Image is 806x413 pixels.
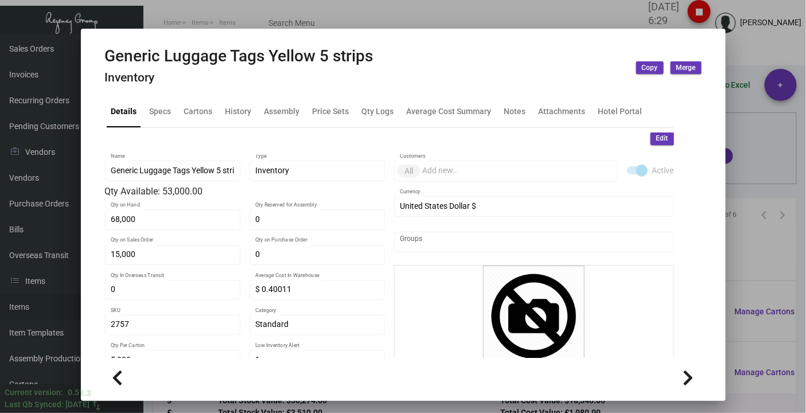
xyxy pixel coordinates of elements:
[264,106,300,118] div: Assembly
[362,106,394,118] div: Qty Logs
[400,237,668,247] input: Add new..
[68,387,91,399] div: 0.51.2
[671,61,702,74] button: Merge
[105,185,385,198] div: Qty Available: 53,000.00
[652,163,674,177] span: Active
[656,134,668,143] span: Edit
[504,106,526,118] div: Notes
[111,106,137,118] div: Details
[422,166,612,176] input: Add new..
[598,106,643,118] div: Hotel Portal
[676,63,696,73] span: Merge
[150,106,172,118] div: Specs
[105,71,373,85] h4: Inventory
[5,387,63,399] div: Current version:
[642,63,658,73] span: Copy
[105,46,373,66] h2: Generic Luggage Tags Yellow 5 strips
[651,133,674,145] button: Edit
[5,399,89,411] div: Last Qb Synced: [DATE]
[313,106,349,118] div: Price Sets
[184,106,213,118] div: Cartons
[407,106,492,118] div: Average Cost Summary
[636,61,664,74] button: Copy
[398,165,420,178] mat-chip: All
[539,106,586,118] div: Attachments
[225,106,252,118] div: History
